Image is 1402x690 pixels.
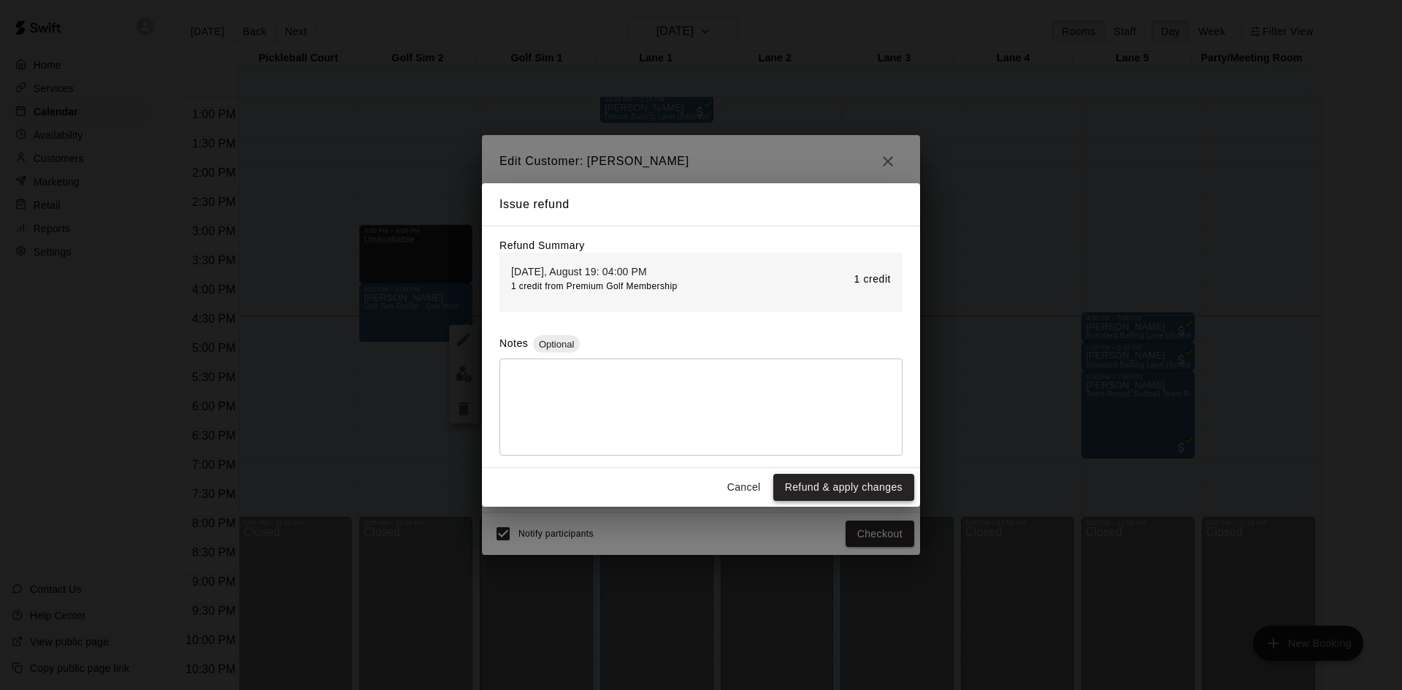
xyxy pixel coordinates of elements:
button: Cancel [721,474,767,501]
span: 1 credit from Premium Golf Membership [511,281,678,291]
button: Refund & apply changes [773,474,914,501]
label: Notes [499,337,528,349]
p: 1 credit [854,272,891,287]
h2: Issue refund [482,183,920,226]
p: [DATE], August 19: 04:00 PM [511,264,673,279]
label: Refund Summary [499,239,585,251]
span: Optional [533,339,580,350]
